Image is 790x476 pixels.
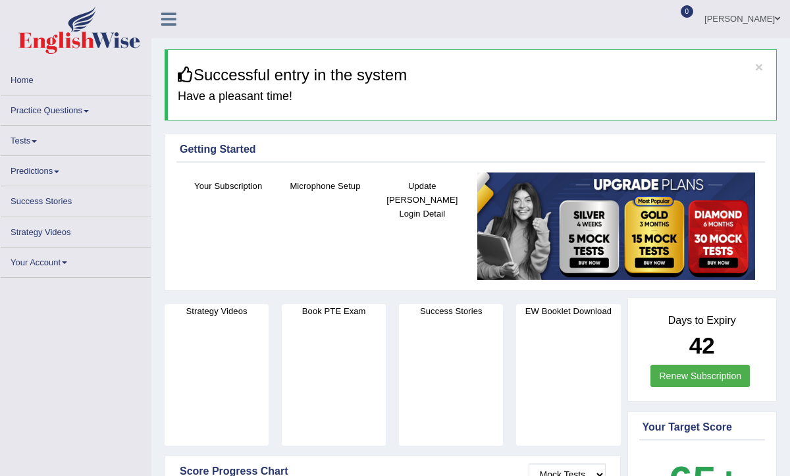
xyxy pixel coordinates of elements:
[186,179,270,193] h4: Your Subscription
[755,60,763,74] button: ×
[689,332,715,358] b: 42
[477,172,755,280] img: small5.jpg
[516,304,620,318] h4: EW Booklet Download
[650,365,750,387] a: Renew Subscription
[1,217,151,243] a: Strategy Videos
[1,186,151,212] a: Success Stories
[178,66,766,84] h3: Successful entry in the system
[1,95,151,121] a: Practice Questions
[643,419,762,435] div: Your Target Score
[1,126,151,151] a: Tests
[282,304,386,318] h4: Book PTE Exam
[283,179,367,193] h4: Microphone Setup
[381,179,464,221] h4: Update [PERSON_NAME] Login Detail
[165,304,269,318] h4: Strategy Videos
[180,142,762,157] div: Getting Started
[643,315,762,327] h4: Days to Expiry
[1,156,151,182] a: Predictions
[681,5,694,18] span: 0
[399,304,503,318] h4: Success Stories
[178,90,766,103] h4: Have a pleasant time!
[1,248,151,273] a: Your Account
[1,65,151,91] a: Home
